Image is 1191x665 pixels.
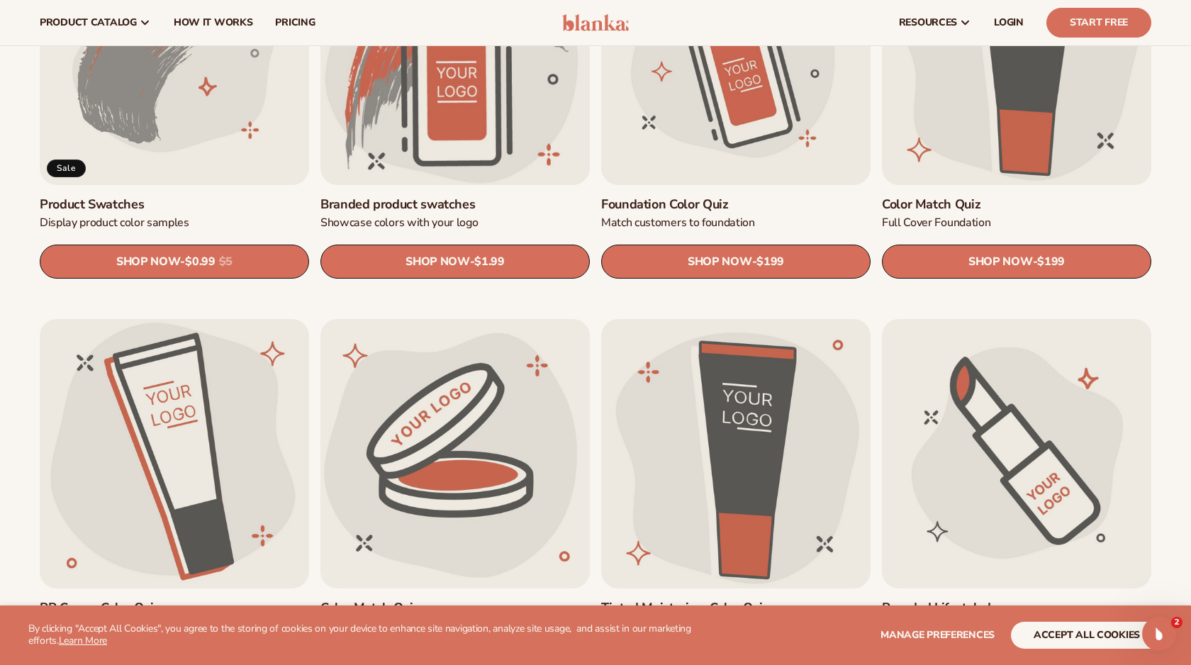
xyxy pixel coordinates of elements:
[1037,256,1065,269] span: $199
[1171,617,1182,628] span: 2
[116,255,180,269] span: SHOP NOW
[756,256,784,269] span: $199
[40,600,309,616] a: BB Cream Color Quiz
[882,245,1151,279] a: SHOP NOW- $199
[219,256,233,269] s: $5
[28,623,695,647] p: By clicking "Accept All Cookies", you agree to the storing of cookies on your device to enhance s...
[174,17,253,28] span: How It Works
[320,600,590,616] a: Color Match Quiz
[474,256,504,269] span: $1.99
[688,255,751,269] span: SHOP NOW
[601,600,871,616] a: Tinted Moisturizer Color Quiz
[994,17,1024,28] span: LOGIN
[968,255,1032,269] span: SHOP NOW
[1142,617,1176,651] iframe: Intercom live chat
[882,196,1151,213] a: Color Match Quiz
[320,245,590,279] a: SHOP NOW- $1.99
[601,196,871,213] a: Foundation Color Quiz
[1046,8,1151,38] a: Start Free
[185,256,215,269] span: $0.99
[40,245,309,279] a: SHOP NOW- $0.99 $5
[320,196,590,213] a: Branded product swatches
[880,628,995,642] span: Manage preferences
[880,622,995,649] button: Manage preferences
[882,600,1151,616] a: Branded Lifestyle Image
[1011,622,1163,649] button: accept all cookies
[275,17,315,28] span: pricing
[406,255,469,269] span: SHOP NOW
[40,196,309,213] a: Product Swatches
[59,634,107,647] a: Learn More
[562,14,630,31] img: logo
[601,245,871,279] a: SHOP NOW- $199
[899,17,957,28] span: resources
[40,17,137,28] span: product catalog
